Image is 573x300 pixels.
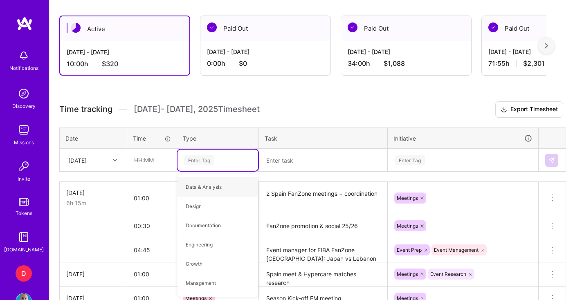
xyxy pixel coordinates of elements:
[4,245,44,254] div: [DOMAIN_NAME]
[128,149,176,171] input: HH:MM
[19,198,29,206] img: tokens
[16,229,32,245] img: guide book
[133,134,171,143] div: Time
[260,239,386,262] textarea: Event manager for FIBA FanZone [GEOGRAPHIC_DATA]: Japan vs Lebanon + ROS prep
[127,187,177,209] input: HH:MM
[348,59,465,68] div: 34:00 h
[68,156,87,164] div: [DATE]
[113,158,117,162] i: icon Chevron
[430,271,466,277] span: Event Research
[127,215,177,237] input: HH:MM
[16,209,32,217] div: Tokens
[18,175,30,183] div: Invite
[184,154,214,166] div: Enter Tag
[397,271,418,277] span: Meetings
[16,265,32,282] div: D
[239,59,247,68] span: $0
[545,43,548,49] img: right
[488,22,498,32] img: Paid Out
[60,128,127,149] th: Date
[182,239,217,250] span: Engineering
[71,23,81,33] img: Active
[67,60,183,68] div: 10:00 h
[395,154,425,166] div: Enter Tag
[127,263,177,285] input: HH:MM
[384,59,405,68] span: $1,088
[182,278,220,289] span: Management
[127,239,177,261] input: HH:MM
[177,128,259,149] th: Type
[495,101,563,118] button: Export Timesheet
[16,122,32,138] img: teamwork
[260,263,386,286] textarea: Spain meet & Hypercare matches research
[60,16,189,41] div: Active
[13,265,34,282] a: D
[66,188,120,197] div: [DATE]
[397,195,418,201] span: Meetings
[397,247,422,253] span: Event Prep
[16,47,32,64] img: bell
[182,220,225,231] span: Documentation
[16,158,32,175] img: Invite
[393,134,533,143] div: Initiative
[67,48,183,56] div: [DATE] - [DATE]
[182,201,206,212] span: Design
[66,270,120,278] div: [DATE]
[348,22,357,32] img: Paid Out
[9,64,38,72] div: Notifications
[548,157,555,163] img: Submit
[434,247,479,253] span: Event Management
[134,104,260,114] span: [DATE] - [DATE] , 2025 Timesheet
[59,104,112,114] span: Time tracking
[16,16,33,31] img: logo
[259,128,388,149] th: Task
[14,138,34,147] div: Missions
[102,60,118,68] span: $320
[12,102,36,110] div: Discovery
[260,183,386,213] textarea: 2 Spain FanZone meetings + coordination
[66,199,120,207] div: 6h 15m
[182,181,226,193] span: Data & Analysis
[397,223,418,229] span: Meetings
[260,215,386,237] textarea: FanZone promotion & social 25/26
[348,47,465,56] div: [DATE] - [DATE]
[523,59,545,68] span: $2,301
[207,47,324,56] div: [DATE] - [DATE]
[501,105,507,114] i: icon Download
[200,16,330,41] div: Paid Out
[207,59,324,68] div: 0:00 h
[182,258,207,269] span: Growth
[16,85,32,102] img: discovery
[341,16,471,41] div: Paid Out
[207,22,217,32] img: Paid Out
